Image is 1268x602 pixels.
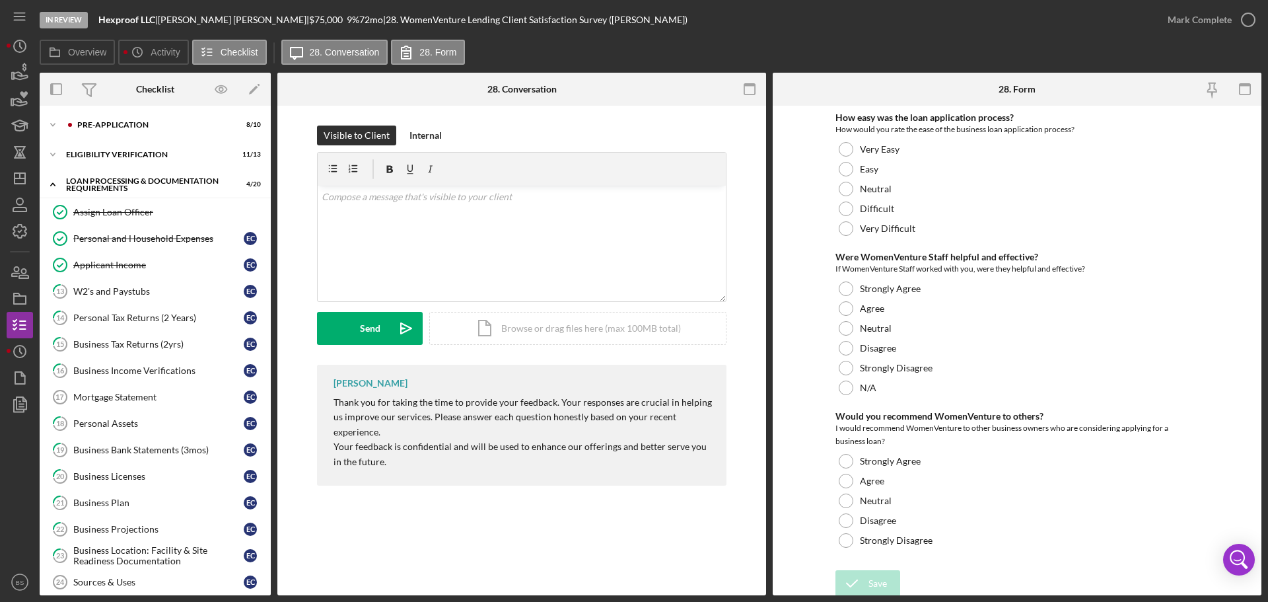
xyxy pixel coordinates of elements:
div: Send [360,312,380,345]
div: Eligibility Verification [66,151,228,159]
div: Sources & Uses [73,577,244,587]
a: Assign Loan Officer [46,199,264,225]
label: Activity [151,47,180,57]
div: 28. Form [999,84,1036,94]
div: E C [244,285,257,298]
div: E C [244,549,257,562]
button: Send [317,312,423,345]
div: Would you recommend WomenVenture to others? [835,411,1199,422]
div: | 28. WomenVenture Lending Client Satisfaction Survey ([PERSON_NAME]) [383,15,687,25]
button: Overview [40,40,115,65]
a: 22Business ProjectionsEC [46,516,264,543]
div: E C [244,391,257,404]
div: 28. Conversation [487,84,557,94]
div: Save [868,570,887,597]
button: 28. Conversation [281,40,388,65]
tspan: 13 [56,287,64,295]
div: Business Location: Facility & Site Readiness Documentation [73,545,244,566]
div: 4 / 20 [237,180,261,188]
label: Strongly Disagree [860,363,933,373]
div: W2's and Paystubs [73,286,244,297]
tspan: 16 [56,366,65,375]
label: Strongly Agree [860,456,921,467]
div: Personal Tax Returns (2 Years) [73,313,244,323]
label: Easy [860,164,878,174]
div: 11 / 13 [237,151,261,159]
div: I would recommend WomenVenture to other business owners who are considering applying for a busine... [835,422,1199,448]
a: 18Personal AssetsEC [46,410,264,437]
tspan: 14 [56,313,65,322]
button: 28. Form [391,40,465,65]
div: Were WomenVenture Staff helpful and effective? [835,252,1199,262]
button: Checklist [192,40,267,65]
div: E C [244,417,257,430]
span: $75,000 [309,14,343,25]
p: Your feedback is confidential and will be used to enhance our offerings and better serve you in t... [334,439,713,469]
p: Thank you for taking the time to provide your feedback. Your responses are crucial in helping us ... [334,395,713,439]
label: Very Difficult [860,223,915,234]
div: Mortgage Statement [73,392,244,402]
div: E C [244,338,257,351]
tspan: 24 [56,578,65,586]
label: N/A [860,383,876,393]
div: Assign Loan Officer [73,207,264,217]
label: Neutral [860,323,892,334]
label: Agree [860,476,884,486]
div: Business Plan [73,498,244,508]
button: Internal [403,126,448,145]
div: E C [244,576,257,589]
a: 21Business PlanEC [46,490,264,516]
button: Save [835,570,900,597]
tspan: 21 [56,498,64,507]
div: E C [244,311,257,324]
a: 17Mortgage StatementEC [46,384,264,410]
div: E C [244,443,257,457]
tspan: 22 [56,525,64,533]
button: Visible to Client [317,126,396,145]
label: Disagree [860,343,896,354]
div: [PERSON_NAME] [334,378,407,389]
a: 23Business Location: Facility & Site Readiness DocumentationEC [46,543,264,569]
label: Strongly Agree [860,283,921,294]
div: Internal [409,126,442,145]
div: Business Projections [73,524,244,535]
tspan: 20 [56,472,65,480]
div: Business Tax Returns (2yrs) [73,339,244,350]
div: 72 mo [359,15,383,25]
div: Open Intercom Messenger [1223,544,1255,576]
div: Personal and Household Expenses [73,233,244,244]
div: 8 / 10 [237,121,261,129]
tspan: 19 [56,445,65,454]
div: If WomenVenture Staff worked with you, were they helpful and effective? [835,262,1199,276]
div: Business Licenses [73,471,244,482]
button: Mark Complete [1154,7,1261,33]
label: 28. Conversation [310,47,380,57]
div: Visible to Client [324,126,390,145]
label: Very Easy [860,144,899,155]
div: | [98,15,158,25]
a: Applicant IncomeEC [46,252,264,278]
div: E C [244,496,257,509]
button: Activity [118,40,188,65]
div: 9 % [347,15,359,25]
a: 24Sources & UsesEC [46,569,264,595]
label: 28. Form [419,47,456,57]
a: Personal and Household ExpensesEC [46,225,264,252]
div: In Review [40,12,88,28]
div: Business Income Verifications [73,365,244,376]
a: 16Business Income VerificationsEC [46,357,264,384]
label: Difficult [860,204,894,214]
a: 19Business Bank Statements (3mos)EC [46,437,264,463]
button: BS [7,569,33,595]
div: Mark Complete [1168,7,1232,33]
tspan: 18 [56,419,64,428]
div: Pre-Application [77,121,228,129]
div: Business Bank Statements (3mos) [73,445,244,455]
a: 14Personal Tax Returns (2 Years)EC [46,305,264,331]
label: Disagree [860,515,896,526]
div: How would you rate the ease of the business loan application process? [835,123,1199,136]
div: Checklist [136,84,174,94]
label: Agree [860,303,884,314]
label: Neutral [860,496,892,506]
div: [PERSON_NAME] [PERSON_NAME] | [158,15,309,25]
